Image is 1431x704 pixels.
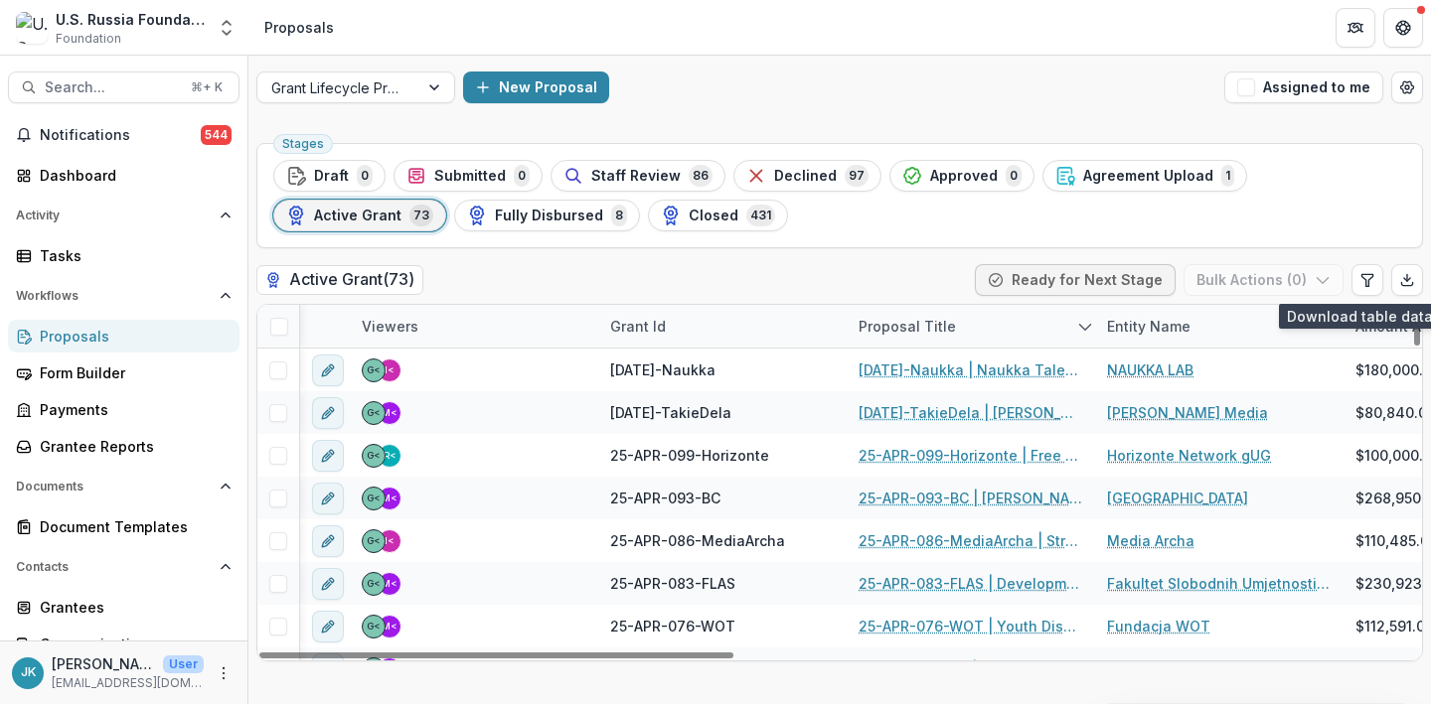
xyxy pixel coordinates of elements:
button: Active Grant73 [273,200,446,231]
button: edit [312,397,344,429]
div: Igor Zevelev <izevelev@usrf.us> [385,365,395,375]
a: 25-APR-093-BC | [PERSON_NAME] Center for the Study of Civil Society and Human Rights and Smolny B... [859,488,1083,508]
div: Document Templates [40,516,224,537]
span: Stages [282,137,324,151]
div: Gennady Podolny <gpodolny@usrf.us> [367,493,381,503]
a: [PERSON_NAME] Media [1107,402,1268,423]
a: NAUKKA LAB [1107,359,1193,380]
div: Grant Id [598,305,847,348]
a: Freedom House, Inc [1107,658,1245,679]
button: Open entity switcher [213,8,240,48]
a: 25-APR-086-MediaArcha | Strengthening technologically advanced high-impact journalism to ensure k... [859,530,1083,551]
h2: Active Grant ( 73 ) [256,265,423,294]
img: U.S. Russia Foundation [16,12,48,44]
svg: sorted descending [1077,319,1093,335]
span: 0 [357,165,373,187]
div: Tasks [40,245,224,266]
span: Contacts [16,560,212,574]
p: [PERSON_NAME] [52,653,155,674]
button: edit [312,611,344,642]
div: Form Builder [40,362,224,383]
span: Agreement Upload [1083,168,1213,185]
span: 0 [1006,165,1022,187]
a: Media Archa [1107,530,1194,551]
button: New Proposal [463,71,609,103]
span: Active Grant [314,208,401,224]
div: Viewers [350,305,598,348]
a: [DATE]-TakieDela | [PERSON_NAME]: Media Supporting Civil Society [859,402,1083,423]
span: 0 [514,165,530,187]
button: Open Documents [8,471,239,502]
button: Approved0 [889,160,1034,192]
button: Search... [8,71,239,103]
a: Grantee Reports [8,430,239,463]
span: 25-APR-076-WOT [610,616,735,636]
button: Partners [1336,8,1375,48]
div: Viewers [350,316,430,337]
span: 25-APR-086-MediaArcha [610,530,785,551]
a: Dashboard [8,159,239,192]
button: edit [312,483,344,514]
a: 25-APR-083-FLAS | Development of the Faculty of Liberal Arts and Sciences in [GEOGRAPHIC_DATA] – ... [859,573,1083,594]
p: [EMAIL_ADDRESS][DOMAIN_NAME] [52,674,204,692]
div: ⌘ + K [187,76,227,98]
button: Notifications544 [8,119,239,151]
span: Staff Review [591,168,681,185]
p: User [163,655,204,673]
a: 25-APR-076-WOT | Youth Discussion Clubs The Politics Space [859,616,1083,636]
div: Igor Zevelev <izevelev@usrf.us> [385,536,395,546]
button: Staff Review86 [551,160,725,192]
button: Bulk Actions (0) [1184,264,1344,296]
button: Open Workflows [8,280,239,312]
div: Grantee Reports [40,436,224,457]
div: Jemile Kelderman [21,666,36,679]
span: Foundation [56,30,121,48]
a: [DATE]-Naukka | Naukka Talents: Empowering Russian STEM Professionals for Global Innovation throu... [859,359,1083,380]
a: 25-APR-073-FH | Supporting Relocated Civic Activists [859,658,1083,679]
span: 97 [845,165,869,187]
a: Fakultet Slobodnih Umjetnosti i Nauka (FLAS) [1107,573,1332,594]
button: Agreement Upload1 [1042,160,1247,192]
div: Communications [40,634,224,654]
button: Get Help [1383,8,1423,48]
div: Dashboard [40,165,224,186]
button: edit [312,354,344,386]
button: edit [312,525,344,557]
span: Draft [314,168,349,185]
div: Maria Lvova <mlvova@usrf.us> [382,622,397,632]
span: Approved [930,168,998,185]
a: Fundacja WOT [1107,616,1210,636]
a: [GEOGRAPHIC_DATA] [1107,488,1248,508]
span: 25-APR-083-FLAS [610,573,735,594]
div: Gennady Podolny <gpodolny@usrf.us> [367,365,381,375]
button: Assigned to me [1224,71,1383,103]
button: Open Activity [8,200,239,231]
div: Ruslan Garipov <rgaripov@usrf.us> [384,451,397,461]
div: Proposal Title [847,305,1095,348]
div: Maria Lvova <mlvova@usrf.us> [382,408,397,418]
span: 86 [689,165,713,187]
button: Ready for Next Stage [975,264,1176,296]
button: Fully Disbursed8 [454,200,640,231]
div: Grant Id [598,316,678,337]
div: Gennady Podolny <gpodolny@usrf.us> [367,579,381,589]
span: Fully Disbursed [495,208,603,224]
span: 431 [746,205,775,226]
button: Closed431 [648,200,788,231]
div: Maria Lvova <mlvova@usrf.us> [382,493,397,503]
button: Open table manager [1391,71,1423,103]
button: Export table data [1391,264,1423,296]
div: Gennady Podolny <gpodolny@usrf.us> [367,408,381,418]
span: [DATE]-TakieDela [610,402,731,423]
button: edit [312,568,344,600]
button: Draft0 [273,160,386,192]
span: Activity [16,209,212,222]
div: U.S. Russia Foundation [56,9,205,30]
div: Grantees [40,597,224,618]
a: Communications [8,628,239,660]
div: Entity Name [1095,316,1202,337]
div: Proposals [40,326,224,347]
div: Maria Lvova <mlvova@usrf.us> [382,579,397,589]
